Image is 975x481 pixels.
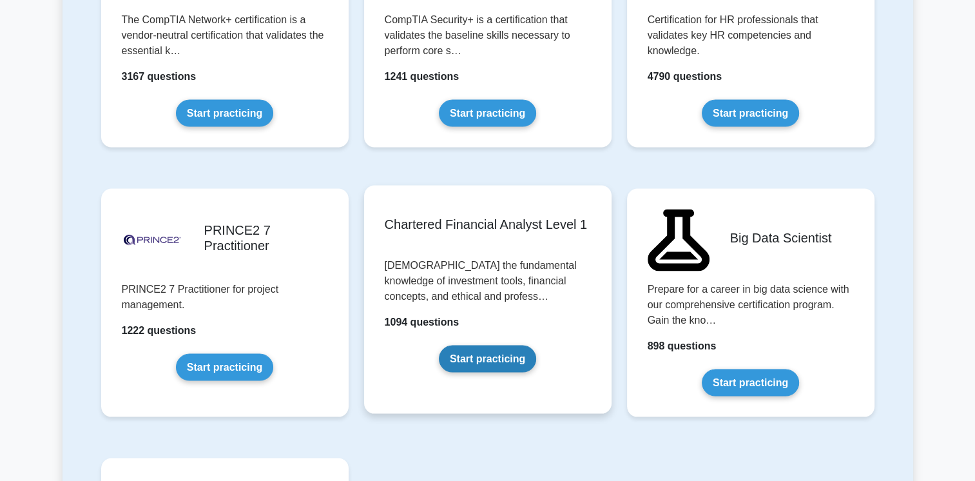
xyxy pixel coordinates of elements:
a: Start practicing [439,100,536,127]
a: Start practicing [702,369,799,397]
a: Start practicing [176,354,273,381]
a: Start practicing [702,100,799,127]
a: Start practicing [176,100,273,127]
a: Start practicing [439,346,536,373]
